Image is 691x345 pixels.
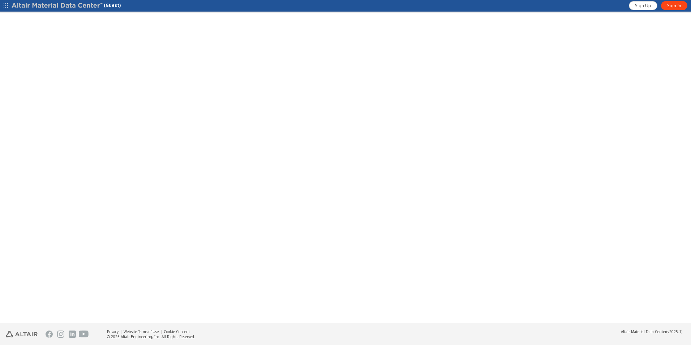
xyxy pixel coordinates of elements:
a: Privacy [107,329,119,334]
span: Sign In [667,3,681,9]
a: Website Terms of Use [124,329,159,334]
div: (Guest) [12,2,121,9]
span: Altair Material Data Center [621,329,666,334]
div: (v2025.1) [621,329,682,334]
img: Altair Engineering [6,331,38,337]
div: © 2025 Altair Engineering, Inc. All Rights Reserved. [107,334,195,339]
a: Sign In [661,1,687,10]
span: Sign Up [635,3,651,9]
a: Sign Up [629,1,657,10]
img: Altair Material Data Center [12,2,104,9]
a: Cookie Consent [164,329,190,334]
